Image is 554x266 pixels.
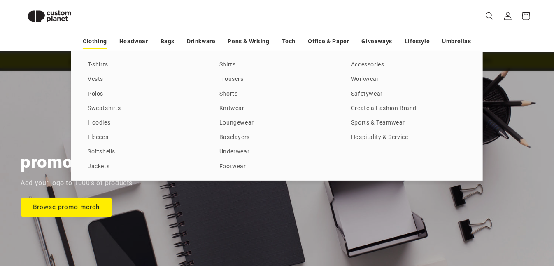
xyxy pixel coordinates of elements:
a: T-shirts [88,59,203,71]
a: Loungewear [219,118,335,129]
a: Bags [161,34,175,49]
a: Accessories [351,59,466,71]
a: Fleeces [88,132,203,143]
a: Baselayers [219,132,335,143]
a: Umbrellas [442,34,471,49]
a: Giveaways [362,34,392,49]
a: Pens & Writing [228,34,270,49]
a: Create a Fashion Brand [351,103,466,114]
a: Jackets [88,161,203,172]
a: Browse promo merch [21,197,112,217]
a: Drinkware [187,34,215,49]
p: Add your logo to 1000's of products [21,177,133,189]
a: Polos [88,89,203,100]
a: Hospitality & Service [351,132,466,143]
a: Sports & Teamwear [351,118,466,129]
a: Tech [282,34,296,49]
a: Workwear [351,74,466,85]
a: Sweatshirts [88,103,203,114]
a: Hoodies [88,118,203,129]
a: Trousers [219,74,335,85]
a: Clothing [83,34,107,49]
a: Office & Paper [308,34,349,49]
a: Underwear [219,146,335,158]
a: Vests [88,74,203,85]
a: Softshells [88,146,203,158]
a: Shirts [219,59,335,71]
img: Custom Planet [21,3,78,29]
a: Lifestyle [405,34,430,49]
a: Footwear [219,161,335,172]
iframe: Chat Widget [417,177,554,266]
a: Safetywear [351,89,466,100]
a: Shorts [219,89,335,100]
a: Knitwear [219,103,335,114]
summary: Search [481,7,499,25]
a: Headwear [119,34,148,49]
